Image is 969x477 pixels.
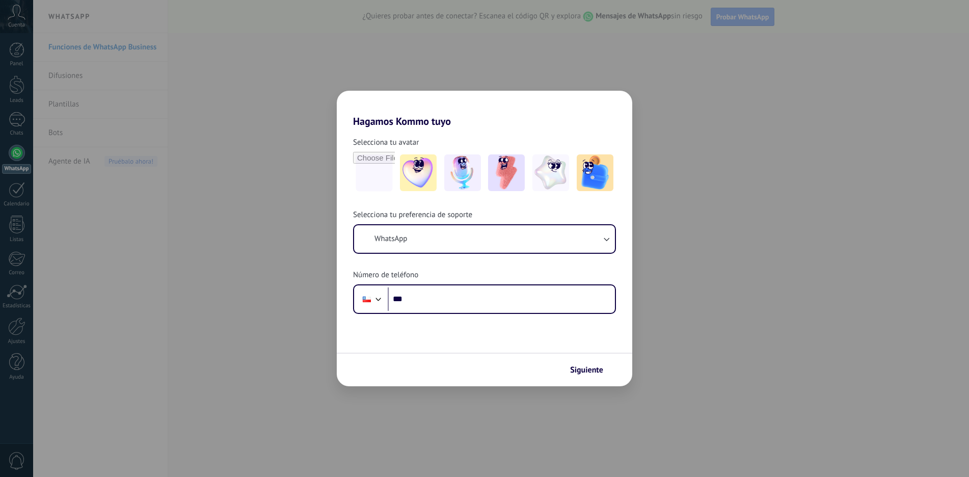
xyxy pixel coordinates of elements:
img: -5.jpeg [577,154,613,191]
span: WhatsApp [374,234,407,244]
span: Selecciona tu preferencia de soporte [353,210,472,220]
div: Chile: + 56 [357,288,376,310]
img: -1.jpeg [400,154,437,191]
h2: Hagamos Kommo tuyo [337,91,632,127]
img: -2.jpeg [444,154,481,191]
span: Número de teléfono [353,270,418,280]
img: -3.jpeg [488,154,525,191]
button: Siguiente [566,361,617,379]
span: Siguiente [570,366,603,374]
img: -4.jpeg [532,154,569,191]
span: Selecciona tu avatar [353,138,419,148]
button: WhatsApp [354,225,615,253]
